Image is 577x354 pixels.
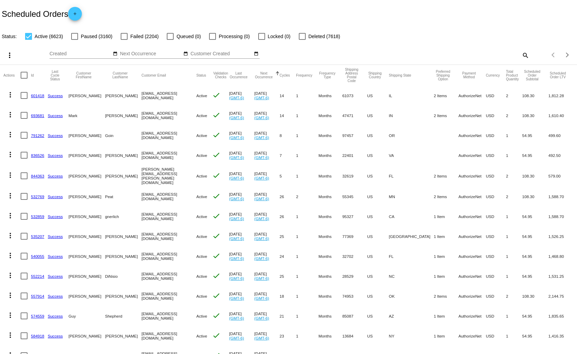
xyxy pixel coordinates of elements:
button: Change sorting for ShippingState [389,73,411,77]
a: 532769 [31,194,44,199]
mat-cell: VA [389,145,434,165]
mat-cell: 97457 [342,125,367,145]
mat-cell: 2 [506,186,522,206]
mat-cell: [DATE] [229,226,254,246]
mat-cell: 108.30 [522,186,548,206]
mat-cell: 1,835.65 [548,306,574,326]
input: Next Occurrence [120,51,182,57]
a: 693681 [31,113,44,118]
mat-cell: Shepherd [105,306,141,326]
a: (GMT-6) [229,316,244,320]
mat-cell: AuthorizeNet [458,85,486,105]
mat-cell: DiNisio [105,266,141,286]
mat-cell: [EMAIL_ADDRESS][DOMAIN_NAME] [141,125,196,145]
button: Change sorting for LastOccurrenceUtc [229,71,248,79]
mat-cell: [DATE] [229,85,254,105]
button: Change sorting for PaymentMethod.Type [458,71,480,79]
a: (GMT-6) [229,196,244,201]
mat-cell: 2 [506,286,522,306]
mat-cell: [DATE] [254,266,280,286]
a: (GMT-6) [254,115,269,120]
mat-cell: 95327 [342,206,367,226]
mat-cell: USD [486,105,506,125]
mat-cell: 54.95 [522,246,548,266]
mat-cell: 54.95 [522,226,548,246]
mat-cell: 2,144.75 [548,286,574,306]
mat-icon: add [71,11,79,20]
mat-cell: 108.30 [522,105,548,125]
mat-cell: [DATE] [229,286,254,306]
mat-cell: [DATE] [254,145,280,165]
mat-cell: 1,526.25 [548,226,574,246]
mat-cell: 1,588.70 [548,206,574,226]
mat-cell: OR [389,125,434,145]
a: (GMT-6) [254,256,269,261]
mat-cell: USD [486,246,506,266]
mat-cell: 1 [506,246,522,266]
mat-cell: 1 [296,206,318,226]
mat-cell: 24 [280,246,296,266]
mat-cell: [DATE] [254,326,280,346]
mat-cell: 2 Items [434,85,459,105]
mat-cell: 2 Items [434,186,459,206]
mat-cell: 7 [280,145,296,165]
a: Success [48,93,63,98]
a: 844363 [31,174,44,178]
mat-cell: [EMAIL_ADDRESS][DOMAIN_NAME] [141,286,196,306]
mat-cell: AuthorizeNet [458,306,486,326]
mat-icon: more_vert [6,212,14,220]
mat-cell: [DATE] [254,306,280,326]
mat-cell: IN [389,105,434,125]
mat-cell: 1 [506,125,522,145]
button: Change sorting for FrequencyType [318,71,336,79]
a: 532859 [31,214,44,219]
mat-cell: [DATE] [229,306,254,326]
a: Success [48,194,63,199]
mat-cell: [DATE] [254,186,280,206]
mat-cell: 1 [506,266,522,286]
a: 601418 [31,93,44,98]
mat-cell: 1,610.40 [548,105,574,125]
mat-cell: [EMAIL_ADDRESS][DOMAIN_NAME] [141,85,196,105]
mat-cell: [DATE] [254,165,280,186]
mat-cell: USD [486,85,506,105]
mat-cell: 1 [296,105,318,125]
mat-cell: 1 [296,246,318,266]
a: Success [48,274,63,278]
a: (GMT-6) [254,216,269,221]
a: (GMT-6) [229,236,244,241]
mat-cell: US [367,105,389,125]
mat-cell: 2 Items [434,286,459,306]
mat-cell: [EMAIL_ADDRESS][DOMAIN_NAME] [141,186,196,206]
mat-cell: [PERSON_NAME] [105,286,141,306]
input: Created [50,51,111,57]
mat-cell: 1 [296,286,318,306]
mat-icon: more_vert [6,150,14,159]
mat-cell: AuthorizeNet [458,206,486,226]
mat-cell: MN [389,186,434,206]
mat-cell: FL [389,246,434,266]
a: 535207 [31,234,44,239]
mat-cell: 1 [506,226,522,246]
mat-cell: [EMAIL_ADDRESS][DOMAIN_NAME] [141,266,196,286]
mat-cell: [PERSON_NAME] [68,145,105,165]
mat-cell: 54.95 [522,206,548,226]
mat-icon: more_vert [6,130,14,139]
mat-cell: 47471 [342,105,367,125]
mat-cell: USD [486,186,506,206]
mat-cell: [DATE] [254,105,280,125]
mat-icon: more_vert [6,91,14,99]
mat-cell: 22401 [342,145,367,165]
mat-cell: 1 Item [434,266,459,286]
mat-cell: [EMAIL_ADDRESS][DOMAIN_NAME] [141,246,196,266]
mat-cell: USD [486,145,506,165]
button: Change sorting for LastProcessingCycleId [48,70,63,81]
mat-cell: US [367,266,389,286]
mat-cell: [PERSON_NAME] [68,186,105,206]
mat-cell: Mark [68,105,105,125]
mat-cell: gnerlich [105,206,141,226]
mat-cell: 1,468.80 [548,246,574,266]
mat-cell: 579.00 [548,165,574,186]
mat-cell: 108.30 [522,165,548,186]
mat-cell: 2 Items [434,165,459,186]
